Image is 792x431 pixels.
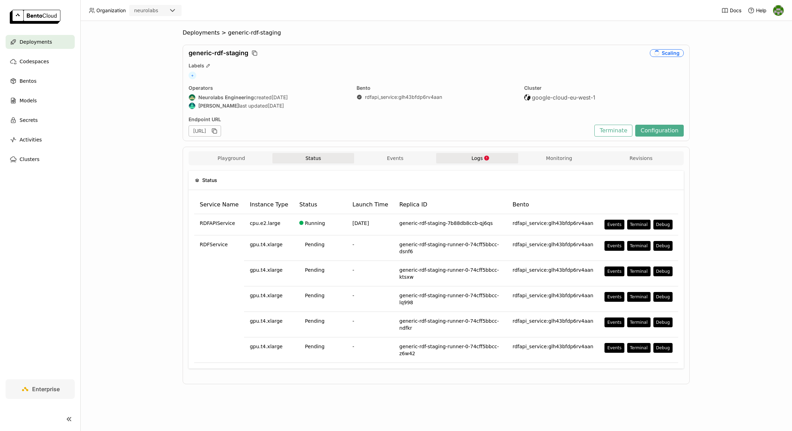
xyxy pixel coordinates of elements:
[189,94,195,101] img: Neurolabs Engineering
[604,317,624,327] button: Events
[627,343,651,353] button: Terminal
[352,220,369,226] span: [DATE]
[352,344,354,349] span: -
[189,103,195,109] img: Calin Cojocaru
[653,241,673,251] button: Debug
[507,214,599,235] td: rdfapi_service:glh43bfdp6rv4aan
[183,29,690,36] nav: Breadcrumbs navigation
[507,196,599,214] th: Bento
[244,337,294,363] td: gpu.t4.xlarge
[524,85,684,91] div: Cluster
[394,261,507,286] td: generic-rdf-staging-runner-0-74cff5bbcc-ktsxw
[653,343,673,353] button: Debug
[20,96,37,105] span: Models
[471,155,483,161] span: Logs
[294,337,347,363] td: Pending
[10,10,60,24] img: logo
[20,136,42,144] span: Activities
[594,125,632,137] button: Terminate
[627,241,651,251] button: Terminal
[6,379,75,399] a: Enterprise
[650,49,684,57] div: Scaling
[532,94,595,101] span: google-cloud-eu-west-1
[244,214,294,235] td: cpu.e2.large
[627,266,651,276] button: Terminal
[607,345,622,351] div: Events
[507,261,599,286] td: rdfapi_service:glh43bfdp6rv4aan
[604,292,624,302] button: Events
[653,292,673,302] button: Debug
[507,235,599,261] td: rdfapi_service:glh43bfdp6rv4aan
[653,266,673,276] button: Debug
[627,292,651,302] button: Terminal
[189,49,248,57] span: generic-rdf-staging
[294,312,347,337] td: Pending
[189,94,348,101] div: created
[294,286,347,312] td: Pending
[272,153,354,163] button: Status
[604,220,624,229] button: Events
[357,85,516,91] div: Bento
[6,133,75,147] a: Activities
[244,286,294,312] td: gpu.t4.xlarge
[607,222,622,227] div: Events
[189,125,221,137] div: [URL]
[294,196,347,214] th: Status
[730,7,741,14] span: Docs
[607,269,622,274] div: Events
[394,312,507,337] td: generic-rdf-staging-runner-0-74cff5bbcc-ndfkr
[6,152,75,166] a: Clusters
[268,103,284,109] span: [DATE]
[653,220,673,229] button: Debug
[507,337,599,363] td: rdfapi_service:glh43bfdp6rv4aan
[134,7,158,14] div: neurolabs
[6,54,75,68] a: Codespaces
[183,29,220,36] span: Deployments
[244,312,294,337] td: gpu.t4.xlarge
[189,63,684,69] div: Labels
[654,50,660,56] i: loading
[604,266,624,276] button: Events
[198,103,239,109] strong: [PERSON_NAME]
[394,196,507,214] th: Replica ID
[20,38,52,46] span: Deployments
[394,286,507,312] td: generic-rdf-staging-runner-0-74cff5bbcc-lq998
[20,155,39,163] span: Clusters
[200,220,235,227] span: RDFAPIService
[294,235,347,261] td: Pending
[607,243,622,249] div: Events
[604,343,624,353] button: Events
[159,7,160,14] input: Selected neurolabs.
[200,241,228,248] span: RDFService
[20,77,36,85] span: Bentos
[518,153,600,163] button: Monitoring
[653,317,673,327] button: Debug
[189,102,348,109] div: last updated
[365,94,442,100] a: rdfapi_service:glh43bfdp6rv4aan
[20,116,38,124] span: Secrets
[721,7,741,14] a: Docs
[352,318,354,324] span: -
[202,176,217,184] span: Status
[604,241,624,251] button: Events
[352,293,354,298] span: -
[190,153,272,163] button: Playground
[600,153,682,163] button: Revisions
[294,261,347,286] td: Pending
[607,294,622,300] div: Events
[6,74,75,88] a: Bentos
[507,286,599,312] td: rdfapi_service:glh43bfdp6rv4aan
[748,7,767,14] div: Help
[352,242,354,247] span: -
[635,125,684,137] button: Configuration
[347,196,394,214] th: Launch Time
[32,386,60,393] span: Enterprise
[244,196,294,214] th: Instance Type
[20,57,49,66] span: Codespaces
[6,94,75,108] a: Models
[228,29,281,36] span: generic-rdf-staging
[189,72,196,79] span: +
[194,196,244,214] th: Service Name
[394,235,507,261] td: generic-rdf-staging-runner-0-74cff5bbcc-dsnf6
[394,214,507,235] td: generic-rdf-staging-7b88db8ccb-qj6qs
